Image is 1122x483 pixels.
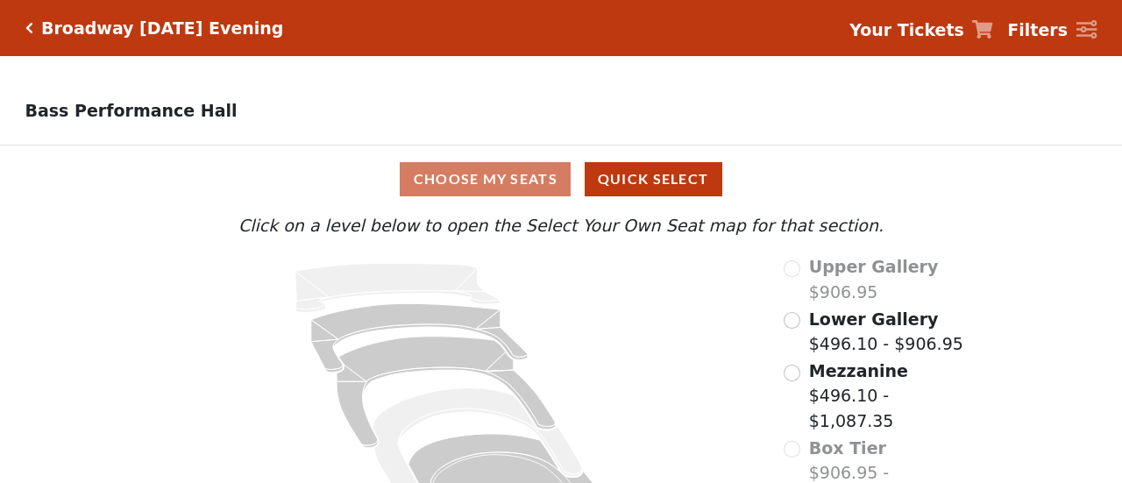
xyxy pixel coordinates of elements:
[809,359,969,434] label: $496.10 - $1,087.35
[25,22,33,34] a: Click here to go back to filters
[849,18,993,43] a: Your Tickets
[809,257,939,276] span: Upper Gallery
[1007,20,1068,39] strong: Filters
[1007,18,1097,43] a: Filters
[41,18,283,39] h5: Broadway [DATE] Evening
[153,213,969,238] p: Click on a level below to open the Select Your Own Seat map for that section.
[809,309,939,329] span: Lower Gallery
[809,438,886,458] span: Box Tier
[809,361,908,380] span: Mezzanine
[849,20,964,39] strong: Your Tickets
[295,264,501,313] path: Upper Gallery - Seats Available: 0
[809,254,939,304] label: $906.95
[311,304,528,373] path: Lower Gallery - Seats Available: 121
[585,162,722,196] button: Quick Select
[809,307,963,357] label: $496.10 - $906.95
